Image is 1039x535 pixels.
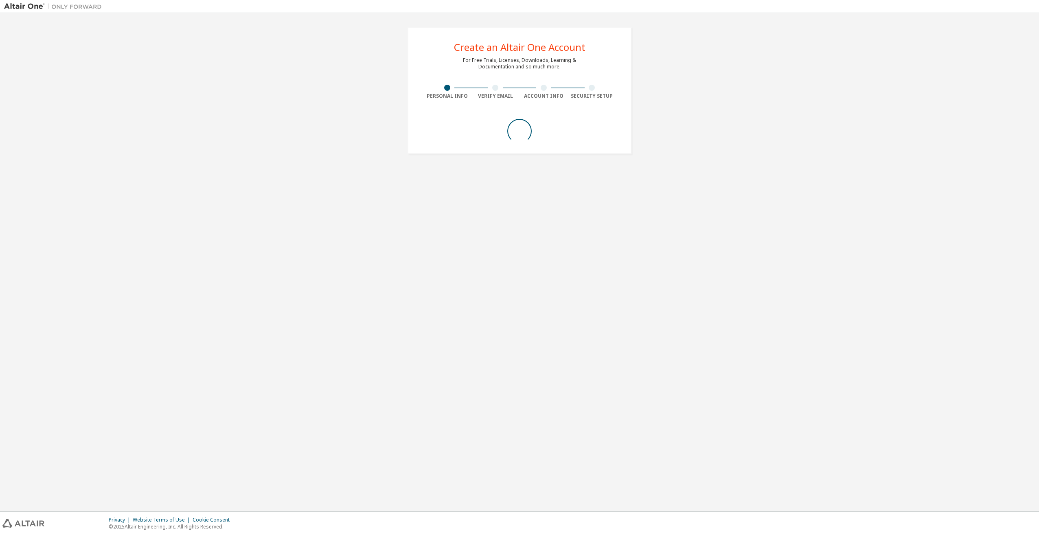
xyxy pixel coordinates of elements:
[463,57,576,70] div: For Free Trials, Licenses, Downloads, Learning & Documentation and so much more.
[519,93,568,99] div: Account Info
[2,519,44,528] img: altair_logo.svg
[133,517,193,523] div: Website Terms of Use
[568,93,616,99] div: Security Setup
[109,517,133,523] div: Privacy
[193,517,235,523] div: Cookie Consent
[454,42,585,52] div: Create an Altair One Account
[423,93,471,99] div: Personal Info
[471,93,520,99] div: Verify Email
[4,2,106,11] img: Altair One
[109,523,235,530] p: © 2025 Altair Engineering, Inc. All Rights Reserved.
